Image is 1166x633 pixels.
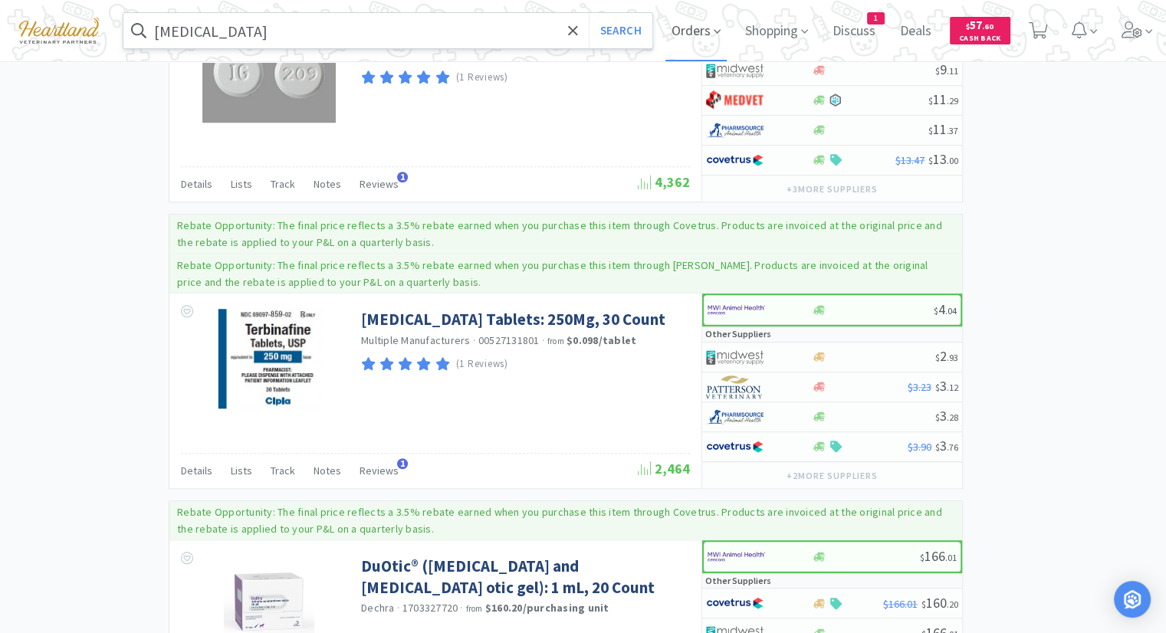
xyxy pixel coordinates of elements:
[361,601,395,615] a: Dechra
[950,10,1010,51] a: $57.60Cash Back
[895,153,925,167] span: $13.47
[705,326,771,341] p: Other Suppliers
[928,125,933,136] span: $
[826,25,882,38] a: Discuss1
[928,90,958,108] span: 11
[397,458,408,469] span: 1
[271,177,295,191] span: Track
[935,407,958,425] span: 3
[397,172,408,182] span: 1
[1114,581,1151,618] div: Open Intercom Messenger
[706,592,764,615] img: 77fca1acd8b6420a9015268ca798ef17_1.png
[883,597,918,611] span: $166.01
[928,120,958,138] span: 11
[935,441,940,453] span: $
[314,177,341,191] span: Notes
[177,258,928,289] p: Rebate Opportunity: The final price reflects a 3.5% rebate earned when you purchase this item thr...
[934,300,957,318] span: 4
[567,333,636,347] strong: $0.098 / tablet
[706,89,764,112] img: bdd3c0f4347043b9a893056ed883a29a_120.png
[934,305,938,316] span: $
[706,435,764,458] img: 77fca1acd8b6420a9015268ca798ef17_1.png
[935,61,958,78] span: 9
[478,333,540,347] span: 00527131801
[708,545,765,568] img: f6b2451649754179b5b4e0c70c3f7cb0_2.png
[231,464,252,477] span: Lists
[921,599,926,610] span: $
[935,412,940,423] span: $
[705,573,771,588] p: Other Suppliers
[708,298,765,321] img: f6b2451649754179b5b4e0c70c3f7cb0_2.png
[945,305,957,316] span: . 04
[8,9,110,51] img: cad7bdf275c640399d9c6e0c56f98fd2_10.png
[706,346,764,369] img: 4dd14cff54a648ac9e977f0c5da9bc2e_5.png
[779,465,885,487] button: +2more suppliers
[935,437,958,454] span: 3
[947,441,958,453] span: . 76
[638,460,690,477] span: 2,464
[706,149,764,172] img: 77fca1acd8b6420a9015268ca798ef17_1.png
[456,356,508,372] p: (1 Reviews)
[589,13,652,48] button: Search
[928,95,933,107] span: $
[456,70,508,86] p: (1 Reviews)
[947,155,958,166] span: . 00
[361,556,686,598] a: DuOtic® ([MEDICAL_DATA] and [MEDICAL_DATA] otic gel): 1 mL, 20 Count
[935,377,958,395] span: 3
[935,65,940,77] span: $
[542,333,545,347] span: ·
[947,412,958,423] span: . 28
[181,177,212,191] span: Details
[921,594,958,612] span: 160
[947,65,958,77] span: . 11
[947,95,958,107] span: . 29
[271,464,295,477] span: Track
[908,380,931,394] span: $3.23
[360,177,399,191] span: Reviews
[177,505,942,536] p: Rebate Opportunity: The final price reflects a 3.5% rebate earned when you purchase this item thr...
[466,603,483,614] span: from
[231,177,252,191] span: Lists
[947,382,958,393] span: . 12
[314,464,341,477] span: Notes
[894,25,938,38] a: Deals
[402,601,458,615] span: 1703327720
[202,23,335,123] img: 5f082fca77f54082b6e53d246026a4c8_98000.jpeg
[473,333,476,347] span: ·
[945,552,957,563] span: . 01
[216,309,321,408] img: d3120f25ddf045c0890133624526aa91_94031.jpeg
[177,218,942,249] p: Rebate Opportunity: The final price reflects a 3.5% rebate earned when you purchase this item thr...
[928,150,958,168] span: 13
[361,333,471,347] a: Multiple Manufacturers
[706,405,764,428] img: 7915dbd3f8974342a4dc3feb8efc1740_58.png
[935,347,958,365] span: 2
[947,125,958,136] span: . 37
[706,59,764,82] img: 4dd14cff54a648ac9e977f0c5da9bc2e_5.png
[947,352,958,363] span: . 93
[706,376,764,398] img: f5e969b455434c6296c6d81ef179fa71_3.png
[928,155,933,166] span: $
[460,601,463,615] span: ·
[485,601,609,615] strong: $160.20 / purchasing unit
[966,18,994,32] span: 57
[868,13,884,24] span: 1
[908,440,931,454] span: $3.90
[935,382,940,393] span: $
[361,309,665,330] a: [MEDICAL_DATA] Tablets: 250Mg, 30 Count
[360,464,399,477] span: Reviews
[779,179,885,200] button: +3more suppliers
[959,34,1001,44] span: Cash Back
[935,352,940,363] span: $
[547,336,564,346] span: from
[638,173,690,191] span: 4,362
[947,599,958,610] span: . 20
[966,21,970,31] span: $
[920,552,925,563] span: $
[397,601,400,615] span: ·
[181,464,212,477] span: Details
[706,119,764,142] img: 7915dbd3f8974342a4dc3feb8efc1740_58.png
[920,547,957,565] span: 166
[982,21,994,31] span: . 60
[123,13,652,48] input: Search by item, sku, manufacturer, ingredient, size...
